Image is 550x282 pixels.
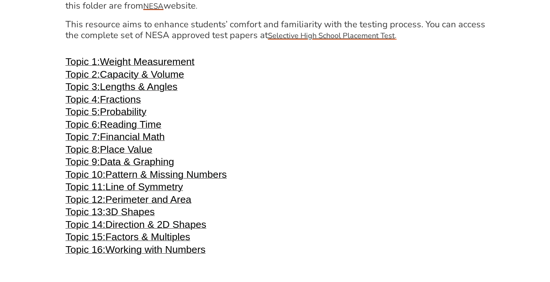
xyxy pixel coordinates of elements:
[106,219,207,230] span: Direction & 2D Shapes
[143,1,164,11] span: NESA
[196,1,198,11] span: .
[65,206,106,217] span: Topic 13:
[65,181,106,192] span: Topic 11:
[65,185,183,192] a: Topic 11:Line of Symmetry
[65,59,195,67] a: Topic 1:Weight Measurement
[65,94,100,105] span: Topic 4:
[65,172,227,180] a: Topic 10:Pattern & Missing Numbers
[100,144,152,155] span: Place Value
[65,231,106,242] span: Topic 15:
[106,194,192,205] span: Perimeter and Area
[106,169,227,180] span: Pattern & Missing Numbers
[65,134,165,142] a: Topic 7:Financial Math
[65,122,161,130] a: Topic 6:Reading Time
[106,181,183,192] span: Line of Symmetry
[100,69,184,80] span: Capacity & Volume
[65,84,177,92] a: Topic 3:Lengths & Angles
[65,197,191,205] a: Topic 12:Perimeter and Area
[65,247,205,255] a: Topic 16:Working with Numbers
[65,235,190,242] a: Topic 15:Factors & Multiples
[106,244,206,255] span: Working with Numbers
[100,131,165,142] span: Financial Math
[65,156,100,167] span: Topic 9:
[395,31,397,41] span: .
[65,19,485,41] h4: This resource aims to enhance students’ comfort and familiarity with the testing process. You can...
[65,69,100,80] span: Topic 2:
[100,119,161,130] span: Reading Time
[100,156,174,167] span: Data & Graphing
[65,210,155,217] a: Topic 13:3D Shapes
[100,56,195,67] span: Weight Measurement
[65,194,106,205] span: Topic 12:
[65,244,106,255] span: Topic 16:
[100,81,177,92] span: Lengths & Angles
[100,94,141,105] span: Fractions
[268,31,395,41] u: Selective High School Placement Test
[65,81,100,92] span: Topic 3:
[65,131,100,142] span: Topic 7:
[65,222,206,230] a: Topic 14:Direction & 2D Shapes
[65,147,152,155] a: Topic 8:Place Value
[65,219,106,230] span: Topic 14:
[106,206,155,217] span: 3D Shapes
[422,198,550,282] iframe: Chat Widget
[65,109,146,117] a: Topic 5:Probability
[268,29,397,41] a: Selective High School Placement Test.
[65,72,184,80] a: Topic 2:Capacity & Volume
[65,119,100,130] span: Topic 6:
[65,56,100,67] span: Topic 1:
[65,159,174,167] a: Topic 9:Data & Graphing
[100,106,146,117] span: Probability
[106,231,190,242] span: Factors & Multiples
[65,97,141,105] a: Topic 4:Fractions
[65,169,106,180] span: Topic 10:
[65,106,100,117] span: Topic 5:
[65,144,100,155] span: Topic 8:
